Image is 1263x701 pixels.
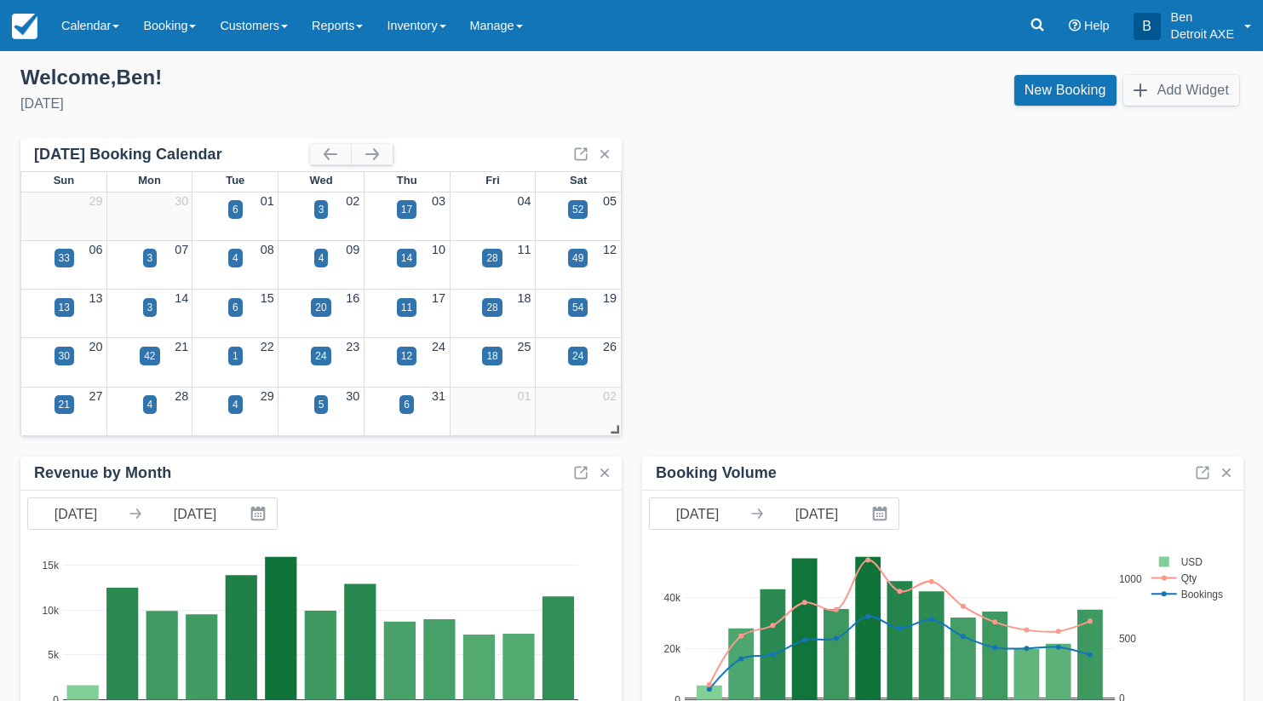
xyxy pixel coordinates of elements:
[603,194,617,208] a: 05
[346,340,359,353] a: 23
[1134,13,1161,40] div: B
[226,174,244,187] span: Tue
[864,498,898,529] button: Interact with the calendar and add the check-in date for your trip.
[517,194,531,208] a: 04
[1014,75,1117,106] a: New Booking
[572,250,583,266] div: 49
[309,174,332,187] span: Wed
[233,348,238,364] div: 1
[89,291,103,305] a: 13
[319,397,324,412] div: 5
[432,389,445,403] a: 31
[319,202,324,217] div: 3
[346,291,359,305] a: 16
[319,250,324,266] div: 4
[603,340,617,353] a: 26
[261,291,274,305] a: 15
[1123,75,1239,106] button: Add Widget
[397,174,417,187] span: Thu
[20,65,618,90] div: Welcome , Ben !
[432,340,445,353] a: 24
[175,194,188,208] a: 30
[34,145,310,164] div: [DATE] Booking Calendar
[147,397,153,412] div: 4
[261,194,274,208] a: 01
[603,291,617,305] a: 19
[572,348,583,364] div: 24
[12,14,37,39] img: checkfront-main-nav-mini-logo.png
[59,250,70,266] div: 33
[175,243,188,256] a: 07
[89,389,103,403] a: 27
[1084,19,1110,32] span: Help
[175,340,188,353] a: 21
[175,389,188,403] a: 28
[138,174,161,187] span: Mon
[144,348,155,364] div: 42
[54,174,74,187] span: Sun
[603,243,617,256] a: 12
[404,397,410,412] div: 6
[20,94,618,114] div: [DATE]
[233,397,238,412] div: 4
[432,243,445,256] a: 10
[233,300,238,315] div: 6
[401,348,412,364] div: 12
[28,498,123,529] input: Start Date
[147,250,153,266] div: 3
[486,300,497,315] div: 28
[315,300,326,315] div: 20
[650,498,745,529] input: Start Date
[59,397,70,412] div: 21
[603,389,617,403] a: 02
[401,250,412,266] div: 14
[517,291,531,305] a: 18
[486,348,497,364] div: 18
[175,291,188,305] a: 14
[432,291,445,305] a: 17
[261,243,274,256] a: 08
[401,300,412,315] div: 11
[517,243,531,256] a: 11
[261,389,274,403] a: 29
[572,202,583,217] div: 52
[656,463,777,483] div: Booking Volume
[485,174,500,187] span: Fri
[233,202,238,217] div: 6
[261,340,274,353] a: 22
[147,498,243,529] input: End Date
[486,250,497,266] div: 28
[432,194,445,208] a: 03
[315,348,326,364] div: 24
[233,250,238,266] div: 4
[34,463,171,483] div: Revenue by Month
[243,498,277,529] button: Interact with the calendar and add the check-in date for your trip.
[1069,20,1081,32] i: Help
[89,340,103,353] a: 20
[517,340,531,353] a: 25
[59,348,70,364] div: 30
[517,389,531,403] a: 01
[346,243,359,256] a: 09
[570,174,587,187] span: Sat
[401,202,412,217] div: 17
[572,300,583,315] div: 54
[1171,9,1234,26] p: Ben
[346,389,359,403] a: 30
[89,243,103,256] a: 06
[59,300,70,315] div: 13
[89,194,103,208] a: 29
[769,498,864,529] input: End Date
[1171,26,1234,43] p: Detroit AXE
[346,194,359,208] a: 02
[147,300,153,315] div: 3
